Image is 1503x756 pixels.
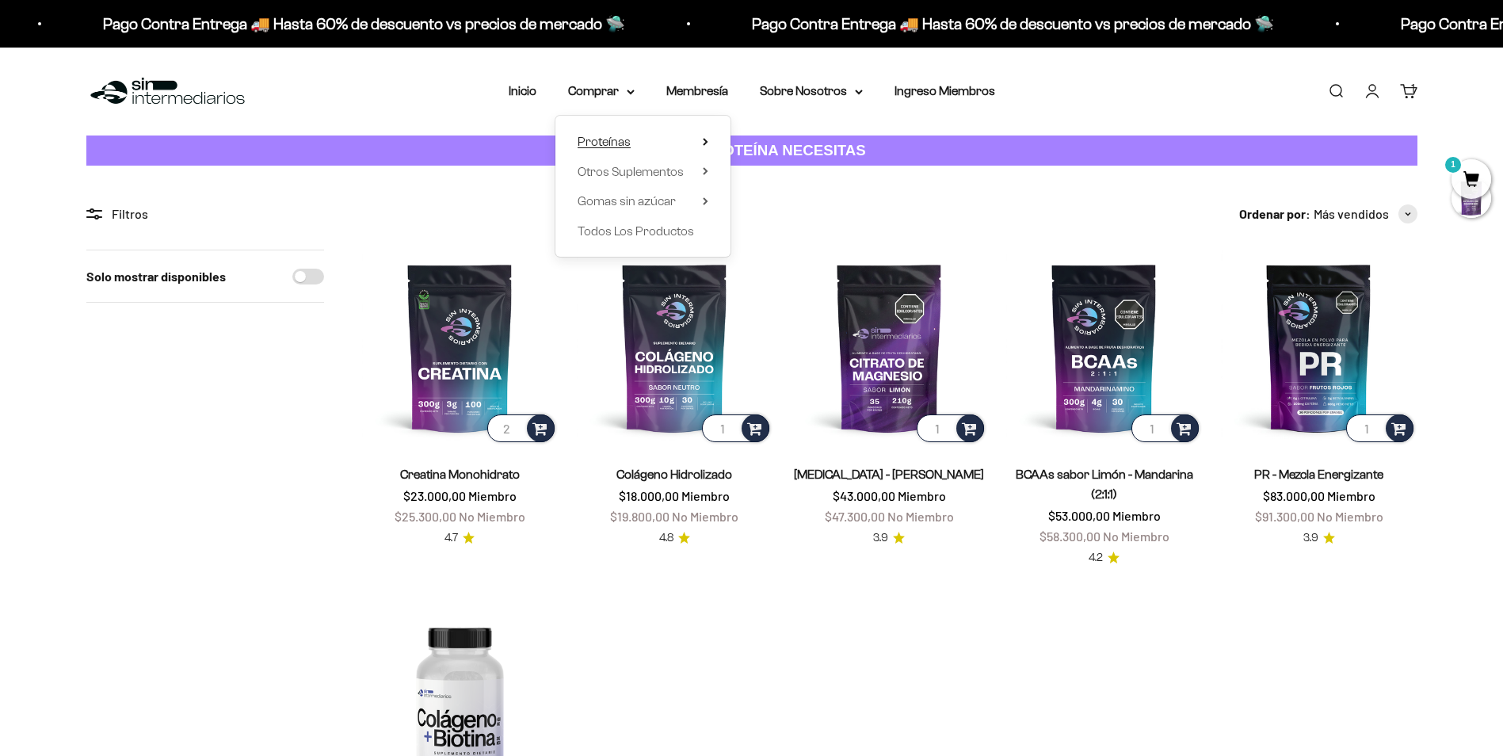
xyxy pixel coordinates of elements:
span: 3.9 [873,529,888,547]
span: Miembro [1327,488,1375,503]
span: $58.300,00 [1040,529,1101,544]
span: Miembro [468,488,517,503]
summary: Comprar [568,81,635,101]
span: $19.800,00 [610,509,669,524]
a: Membresía [666,84,728,97]
a: 3.93.9 de 5.0 estrellas [1303,529,1335,547]
span: Todos Los Productos [578,224,694,238]
a: 4.74.7 de 5.0 estrellas [444,529,475,547]
span: $25.300,00 [395,509,456,524]
a: Inicio [509,84,536,97]
a: Ingreso Miembros [895,84,995,97]
summary: Proteínas [578,132,708,152]
span: No Miembro [1103,529,1169,544]
a: 4.84.8 de 5.0 estrellas [659,529,690,547]
mark: 1 [1444,155,1463,174]
span: 3.9 [1303,529,1318,547]
label: Solo mostrar disponibles [86,266,226,287]
span: Miembro [898,488,946,503]
a: PR - Mezcla Energizante [1254,468,1383,481]
span: Miembro [681,488,730,503]
a: 1 [1400,82,1417,100]
a: [MEDICAL_DATA] - [PERSON_NAME] [794,468,984,481]
span: Proteínas [578,135,631,148]
span: Más vendidos [1314,204,1389,224]
summary: Sobre Nosotros [760,81,863,101]
span: No Miembro [459,509,525,524]
span: $43.000,00 [833,488,895,503]
a: CUANTA PROTEÍNA NECESITAS [86,136,1417,166]
span: 4.2 [1089,549,1103,567]
span: No Miembro [887,509,954,524]
span: $91.300,00 [1255,509,1314,524]
span: $18.000,00 [619,488,679,503]
summary: Gomas sin azúcar [578,191,708,212]
a: BCAAs sabor Limón - Mandarina (2:1:1) [1016,468,1193,501]
div: 1 [1411,78,1415,99]
p: Pago Contra Entrega 🚚 Hasta 60% de descuento vs precios de mercado 🛸 [734,11,1256,36]
span: $83.000,00 [1263,488,1325,503]
span: Otros Suplementos [578,165,684,178]
a: Todos Los Productos [578,221,708,242]
a: Creatina Monohidrato [400,468,520,481]
a: Colágeno Hidrolizado [616,468,732,481]
span: $47.300,00 [825,509,885,524]
p: Pago Contra Entrega 🚚 Hasta 60% de descuento vs precios de mercado 🛸 [85,11,607,36]
span: 4.7 [444,529,458,547]
span: Ordenar por: [1239,204,1310,224]
span: Gomas sin azúcar [578,194,676,208]
summary: Otros Suplementos [578,162,708,182]
span: $23.000,00 [403,488,466,503]
span: No Miembro [1317,509,1383,524]
button: Más vendidos [1314,204,1417,224]
strong: CUANTA PROTEÍNA NECESITAS [637,142,866,158]
a: 4.24.2 de 5.0 estrellas [1089,549,1120,567]
div: Filtros [86,204,324,224]
span: $53.000,00 [1048,508,1110,523]
span: No Miembro [672,509,738,524]
span: Miembro [1112,508,1161,523]
span: 4.8 [659,529,673,547]
a: 1 [1452,172,1491,189]
a: 3.93.9 de 5.0 estrellas [873,529,905,547]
